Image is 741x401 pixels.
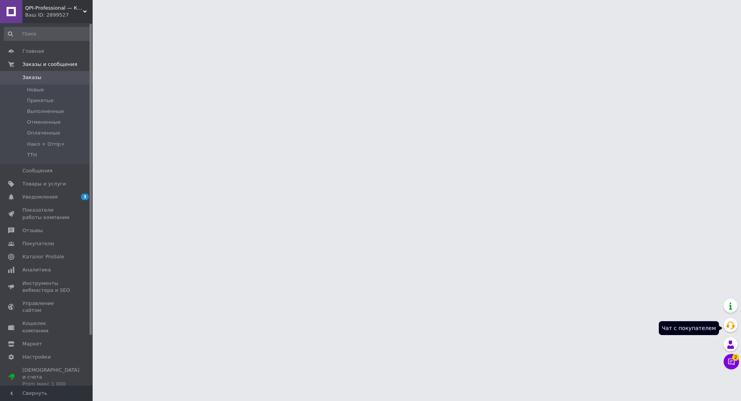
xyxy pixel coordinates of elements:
[22,207,71,221] span: Показатели работы компании
[22,227,43,234] span: Отзывы
[22,194,58,200] span: Уведомления
[22,280,71,294] span: Инструменты вебмастера и SEO
[4,27,91,41] input: Поиск
[27,108,64,115] span: Выполненные
[27,86,44,93] span: Новые
[27,141,65,148] span: Накл + Отпр+
[732,354,739,361] span: 2
[659,321,719,335] div: Чат с покупателем
[22,253,64,260] span: Каталог ProSale
[22,48,44,55] span: Главная
[22,320,71,334] span: Кошелек компании
[22,266,51,273] span: Аналитика
[22,74,41,81] span: Заказы
[22,300,71,314] span: Управление сайтом
[27,130,60,136] span: Оплаченные
[27,152,37,158] span: ТТН
[22,167,52,174] span: Сообщения
[22,61,77,68] span: Заказы и сообщения
[22,381,80,388] div: Prom микс 1 000
[81,194,89,200] span: 3
[22,180,66,187] span: Товары и услуги
[22,340,42,347] span: Маркет
[25,5,83,12] span: QPI-Professional — Косметические и маникюрные принадлежности оптом от производителя
[22,367,80,388] span: [DEMOGRAPHIC_DATA] и счета
[27,97,54,104] span: Принятые
[22,240,54,247] span: Покупатели
[724,354,739,369] button: Чат с покупателем2
[27,119,61,126] span: Отмененные
[25,12,93,19] div: Ваш ID: 2899527
[22,354,51,361] span: Настройки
